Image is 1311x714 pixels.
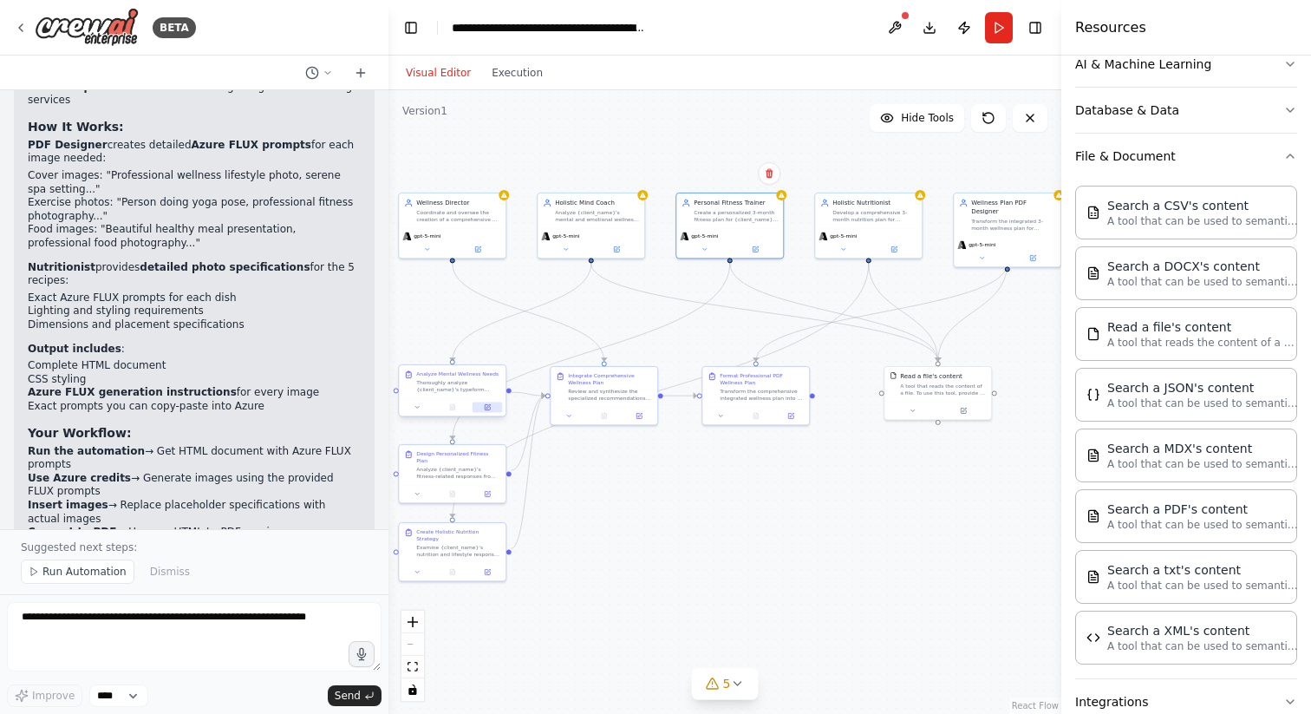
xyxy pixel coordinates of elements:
h4: Resources [1075,17,1146,38]
span: gpt-5-mini [691,233,718,239]
div: Version 1 [402,104,447,118]
p: A tool that can be used to semantic search a query from a JSON's content. [1107,396,1298,410]
img: FileReadTool [1086,327,1100,341]
div: Holistic Nutritionist [832,199,916,207]
g: Edge from 4abeff2f-a052-4475-a82d-4ba15225e7bc to 3367edf6-c4db-45d5-9ce1-f5ebc6d79e3d [587,263,942,361]
img: DOCXSearchTool [1086,266,1100,280]
div: Wellness Plan PDF DesignerTransform the integrated 3-month wellness plan for {client_name} into a... [953,193,1061,268]
li: Exact prompts you can copy-paste into Azure [28,400,361,414]
strong: Output includes [28,343,121,355]
li: Lighting and styling requirements [28,305,361,318]
button: zoom in [401,611,424,633]
button: No output available [586,410,623,421]
g: Edge from 25b9dbf0-5221-4150-aabf-85323be3b286 to 8560b6ba-2990-4b65-b884-016280ba399a [448,263,609,361]
strong: Use Azure credits [28,472,131,484]
button: 5 [692,668,759,700]
div: Search a XML's content [1107,622,1298,639]
div: Personal Fitness TrainerCreate a personalized 3-month fitness plan for {client_name} based on the... [675,193,784,259]
strong: Your Workflow: [28,426,132,440]
span: 5 [723,675,731,692]
button: No output available [738,410,774,421]
li: → Use any HTML-to-PDF service [28,526,361,540]
strong: Azure FLUX generation instructions [28,386,237,398]
g: Edge from 27dd87b3-5987-4d75-a871-c9123ebb32ca to 3367edf6-c4db-45d5-9ce1-f5ebc6d79e3d [934,263,1012,361]
div: Personal Fitness Trainer [694,199,778,207]
p: creates detailed for each image needed: [28,139,361,166]
p: Suggested next steps: [21,540,368,554]
div: Examine {client_name}'s nutrition and lifestyle responses from the typeform including current eat... [416,544,500,558]
button: Start a new chat [347,62,375,83]
strong: PDF Designer [28,139,108,151]
span: gpt-5-mini [969,241,995,248]
span: Hide Tools [901,111,954,125]
span: Improve [32,689,75,703]
span: gpt-5-mini [552,233,579,239]
strong: Run the automation [28,445,145,457]
button: Run Automation [21,560,134,584]
li: Complete HTML document [28,359,361,373]
img: Logo [35,8,139,47]
div: Read a file's content [900,372,962,381]
button: Open in side panel [1008,252,1058,263]
li: Exercise photos: "Person doing yoga pose, professional fitness photography..." [28,196,361,223]
button: Open in side panel [939,405,988,416]
strong: How It Works: [28,120,124,134]
div: Integrate Comprehensive Wellness Plan [568,372,652,386]
li: → Generate images using the provided FLUX prompts [28,472,361,499]
div: Develop a comprehensive 3-month nutrition plan for {client_name} based on their dietary preferenc... [832,209,916,223]
button: Open in side panel [473,488,502,499]
p: A tool that reads the content of a file. To use this tool, provide a 'file_path' parameter with t... [1107,336,1298,350]
div: Design Personalized Fitness Plan [416,450,500,464]
div: BETA [153,17,196,38]
li: Cover images: "Professional wellness lifestyle photo, serene spa setting..." [28,169,361,196]
div: Format Professional PDF Wellness Plan [720,372,804,386]
button: Visual Editor [395,62,481,83]
img: XMLSearchTool [1086,631,1100,645]
div: Search a txt's content [1107,561,1298,579]
button: Delete node [758,162,780,185]
p: A tool that can be used to semantic search a query from a XML's content. [1107,639,1298,653]
a: React Flow attribution [1012,701,1059,711]
img: MDXSearchTool [1086,449,1100,462]
p: A tool that can be used to semantic search a query from a PDF's content. [1107,518,1298,532]
button: Hide right sidebar [1023,16,1047,40]
li: Dimensions and placement specifications [28,318,361,332]
div: A tool that reads the content of a file. To use this tool, provide a 'file_path' parameter with t... [900,383,986,396]
div: Wellness Plan PDF Designer [971,199,1055,216]
p: : [28,343,361,357]
div: Analyze Mental Wellness NeedsThoroughly analyze {client_name}'s typeform responses focusing on th... [398,366,506,419]
button: Open in side panel [776,410,806,421]
div: Analyze {client_name}'s mental and emotional wellness needs from their typeform responses and dev... [555,209,639,223]
div: Search a CSV's content [1107,197,1298,214]
button: Dismiss [141,560,199,584]
button: Execution [481,62,553,83]
div: Search a MDX's content [1107,440,1298,457]
button: fit view [401,656,424,678]
div: Create Holistic Nutrition Strategy [416,528,500,542]
div: React Flow controls [401,611,424,701]
strong: Nutritionist [28,261,95,273]
li: → Get HTML document with Azure FLUX prompts [28,445,361,472]
div: Transform the integrated 3-month wellness plan for {client_name} into a professionally formatted,... [971,218,1055,232]
li: → Replace placeholder specifications with actual images [28,499,361,526]
p: provides for the 5 recipes: [28,261,361,288]
g: Edge from a316b59e-09fe-4c9f-85e6-b7415e0061ae to 7256ff38-beb8-4fea-9be4-9ad640323848 [448,263,873,517]
g: Edge from fed605ed-09d2-44d3-8b85-0e86e16d3b34 to 95caa41e-8a65-4d65-9320-2c4fe6bdf02a [448,263,734,439]
g: Edge from 8560b6ba-2990-4b65-b884-016280ba399a to 58027948-9d47-4342-8c21-b0a718b714ba [663,391,697,400]
div: Transform the comprehensive integrated wellness plan into a professionally formatted 30-page HTML... [720,388,804,402]
img: FileReadTool [890,372,897,379]
g: Edge from 4abeff2f-a052-4475-a82d-4ba15225e7bc to 8b156eda-4dec-49dc-981f-0c0ae7c34e6d [448,263,596,361]
strong: HTML output format [28,81,147,93]
div: Wellness DirectorCoordinate and oversee the creation of a comprehensive 3-month holistic wellness... [398,193,506,259]
g: Edge from 8b156eda-4dec-49dc-981f-0c0ae7c34e6d to 8560b6ba-2990-4b65-b884-016280ba399a [512,388,545,400]
button: Database & Data [1075,88,1297,133]
div: Create a personalized 3-month fitness plan for {client_name} based on their current fitness level... [694,209,778,223]
p: A tool that can be used to semantic search a query from a txt's content. [1107,579,1298,593]
div: Analyze Mental Wellness Needs [416,370,499,377]
img: TXTSearchTool [1086,570,1100,584]
li: CSS styling [28,373,361,387]
div: Search a PDF's content [1107,501,1298,518]
div: Holistic NutritionistDevelop a comprehensive 3-month nutrition plan for {client_name} based on th... [814,193,923,259]
strong: Azure FLUX prompts [192,139,311,151]
button: Improve [7,685,82,707]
